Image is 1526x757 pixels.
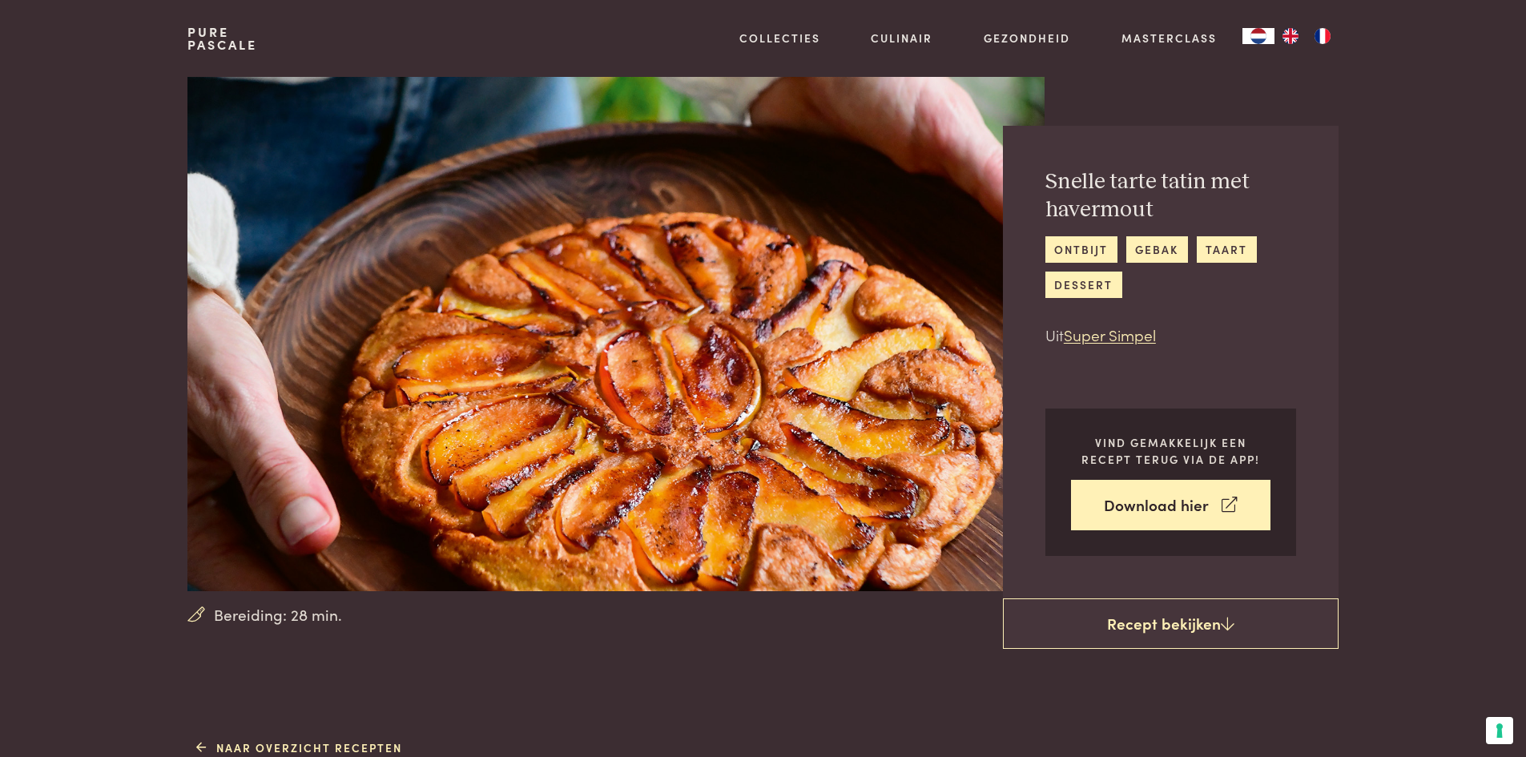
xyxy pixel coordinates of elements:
[1486,717,1513,744] button: Uw voorkeuren voor toestemming voor trackingtechnologieën
[1242,28,1274,44] a: NL
[1126,236,1188,263] a: gebak
[984,30,1070,46] a: Gezondheid
[1071,434,1270,467] p: Vind gemakkelijk een recept terug via de app!
[1064,324,1156,345] a: Super Simpel
[1274,28,1339,44] ul: Language list
[196,739,402,756] a: Naar overzicht recepten
[187,77,1044,591] img: Snelle tarte tatin met havermout
[1045,272,1122,298] a: dessert
[1045,324,1296,347] p: Uit
[1242,28,1339,44] aside: Language selected: Nederlands
[1197,236,1257,263] a: taart
[187,26,257,51] a: PurePascale
[1274,28,1307,44] a: EN
[1307,28,1339,44] a: FR
[1045,236,1117,263] a: ontbijt
[1003,598,1339,650] a: Recept bekijken
[1242,28,1274,44] div: Language
[739,30,820,46] a: Collecties
[871,30,932,46] a: Culinair
[1121,30,1217,46] a: Masterclass
[1045,168,1296,223] h2: Snelle tarte tatin met havermout
[214,603,342,626] span: Bereiding: 28 min.
[1071,480,1270,530] a: Download hier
